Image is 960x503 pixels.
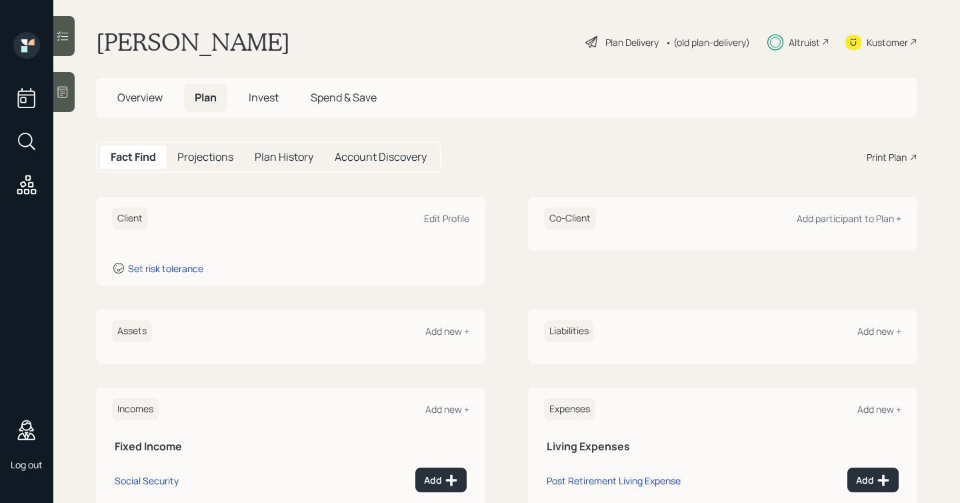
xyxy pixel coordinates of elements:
[111,151,156,163] h5: Fact Find
[311,90,377,105] span: Spend & Save
[856,474,890,487] div: Add
[128,262,203,275] div: Set risk tolerance
[112,207,148,229] h6: Client
[415,468,467,492] button: Add
[665,35,750,49] div: • (old plan-delivery)
[115,474,179,487] div: Social Security
[857,325,901,338] div: Add new +
[425,325,469,338] div: Add new +
[544,398,595,420] h6: Expenses
[11,458,43,471] div: Log out
[867,150,907,164] div: Print Plan
[112,398,159,420] h6: Incomes
[544,320,594,342] h6: Liabilities
[425,403,469,416] div: Add new +
[96,27,290,57] h1: [PERSON_NAME]
[177,151,233,163] h5: Projections
[857,403,901,416] div: Add new +
[115,440,467,453] h5: Fixed Income
[112,320,152,342] h6: Assets
[789,35,820,49] div: Altruist
[255,151,313,163] h5: Plan History
[847,468,899,492] button: Add
[547,440,899,453] h5: Living Expenses
[797,212,901,225] div: Add participant to Plan +
[249,90,279,105] span: Invest
[335,151,427,163] h5: Account Discovery
[195,90,217,105] span: Plan
[547,474,681,487] div: Post Retirement Living Expense
[605,35,659,49] div: Plan Delivery
[117,90,163,105] span: Overview
[867,35,908,49] div: Kustomer
[424,212,469,225] div: Edit Profile
[424,474,458,487] div: Add
[544,207,596,229] h6: Co-Client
